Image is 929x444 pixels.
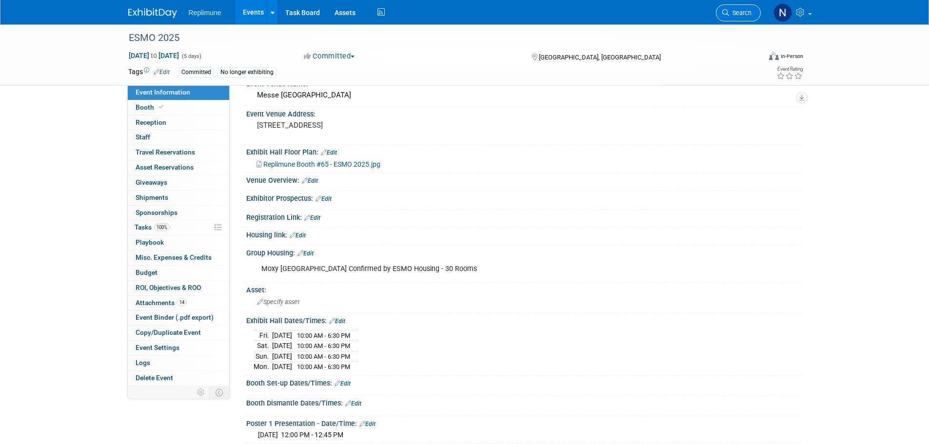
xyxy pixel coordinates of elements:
[128,100,229,115] a: Booth
[716,4,761,21] a: Search
[316,195,332,202] a: Edit
[246,283,801,295] div: Asset:
[246,145,801,157] div: Exhibit Hall Floor Plan:
[193,386,210,399] td: Personalize Event Tab Strip
[136,133,150,141] span: Staff
[136,359,150,367] span: Logs
[158,104,163,110] i: Booth reservation complete
[177,299,187,306] span: 14
[181,53,201,59] span: (5 days)
[136,284,201,291] span: ROI, Objectives & ROO
[246,396,801,408] div: Booth Dismantle Dates/Times:
[246,246,801,258] div: Group Housing:
[246,107,801,119] div: Event Venue Address:
[729,9,751,17] span: Search
[254,341,272,351] td: Sat.
[246,416,801,429] div: Poster 1 Presentation - Date/Time:
[136,238,164,246] span: Playbook
[297,353,350,360] span: 10:00 AM - 6:30 PM
[217,67,277,77] div: No longer exhibiting
[178,67,214,77] div: Committed
[128,281,229,295] a: ROI, Objectives & ROO
[254,88,794,103] div: Messe [GEOGRAPHIC_DATA]
[128,251,229,265] a: Misc. Expenses & Credits
[539,54,661,61] span: [GEOGRAPHIC_DATA], [GEOGRAPHIC_DATA]
[128,296,229,310] a: Attachments14
[154,224,170,231] span: 100%
[359,421,376,427] a: Edit
[128,145,229,160] a: Travel Reservations
[321,149,337,156] a: Edit
[254,351,272,362] td: Sun.
[136,148,195,156] span: Travel Reservations
[257,160,380,168] a: Replimune Booth #65 - ESMO 2025.jpg
[136,103,165,111] span: Booth
[272,351,292,362] td: [DATE]
[272,341,292,351] td: [DATE]
[272,330,292,341] td: [DATE]
[128,160,229,175] a: Asset Reservations
[246,173,801,186] div: Venue Overview:
[189,9,221,17] span: Replimune
[246,210,801,223] div: Registration Link:
[136,178,167,186] span: Giveaways
[136,269,158,276] span: Budget
[302,177,318,184] a: Edit
[154,69,170,76] a: Edit
[255,259,694,279] div: Moxy [GEOGRAPHIC_DATA] Confirmed by ESMO Housing - 30 Rooms
[128,67,170,78] td: Tags
[254,362,272,372] td: Mon.
[769,52,779,60] img: Format-Inperson.png
[128,175,229,190] a: Giveaways
[136,344,179,351] span: Event Settings
[272,362,292,372] td: [DATE]
[128,235,229,250] a: Playbook
[780,53,803,60] div: In-Person
[136,313,214,321] span: Event Binder (.pdf export)
[290,232,306,239] a: Edit
[136,209,178,216] span: Sponsorships
[246,191,801,204] div: Exhibitor Prospectus:
[136,253,212,261] span: Misc. Expenses & Credits
[209,386,229,399] td: Toggle Event Tabs
[297,332,350,339] span: 10:00 AM - 6:30 PM
[246,313,801,326] div: Exhibit Hall Dates/Times:
[128,356,229,370] a: Logs
[263,160,380,168] span: Replimune Booth #65 - ESMO 2025.jpg
[776,67,803,72] div: Event Rating
[128,51,179,60] span: [DATE] [DATE]
[128,310,229,325] a: Event Binder (.pdf export)
[135,223,170,231] span: Tasks
[136,88,190,96] span: Event Information
[136,118,166,126] span: Reception
[345,400,361,407] a: Edit
[297,342,350,349] span: 10:00 AM - 6:30 PM
[128,116,229,130] a: Reception
[128,85,229,100] a: Event Information
[136,299,187,307] span: Attachments
[246,228,801,240] div: Housing link:
[257,121,467,130] pre: [STREET_ADDRESS]
[136,328,201,336] span: Copy/Duplicate Event
[703,51,804,65] div: Event Format
[258,431,343,439] span: [DATE] 12:00 PM - 12:45 PM
[128,341,229,355] a: Event Settings
[246,376,801,388] div: Booth Set-up Dates/Times:
[149,52,158,59] span: to
[335,380,351,387] a: Edit
[125,29,746,47] div: ESMO 2025
[773,3,792,22] img: Nicole Schaeffner
[297,363,350,370] span: 10:00 AM - 6:30 PM
[136,163,194,171] span: Asset Reservations
[257,298,299,306] span: Specify asset
[128,220,229,235] a: Tasks100%
[128,191,229,205] a: Shipments
[136,374,173,382] span: Delete Event
[254,330,272,341] td: Fri.
[128,8,177,18] img: ExhibitDay
[300,51,358,61] button: Committed
[304,214,320,221] a: Edit
[329,318,345,325] a: Edit
[128,326,229,340] a: Copy/Duplicate Event
[128,130,229,145] a: Staff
